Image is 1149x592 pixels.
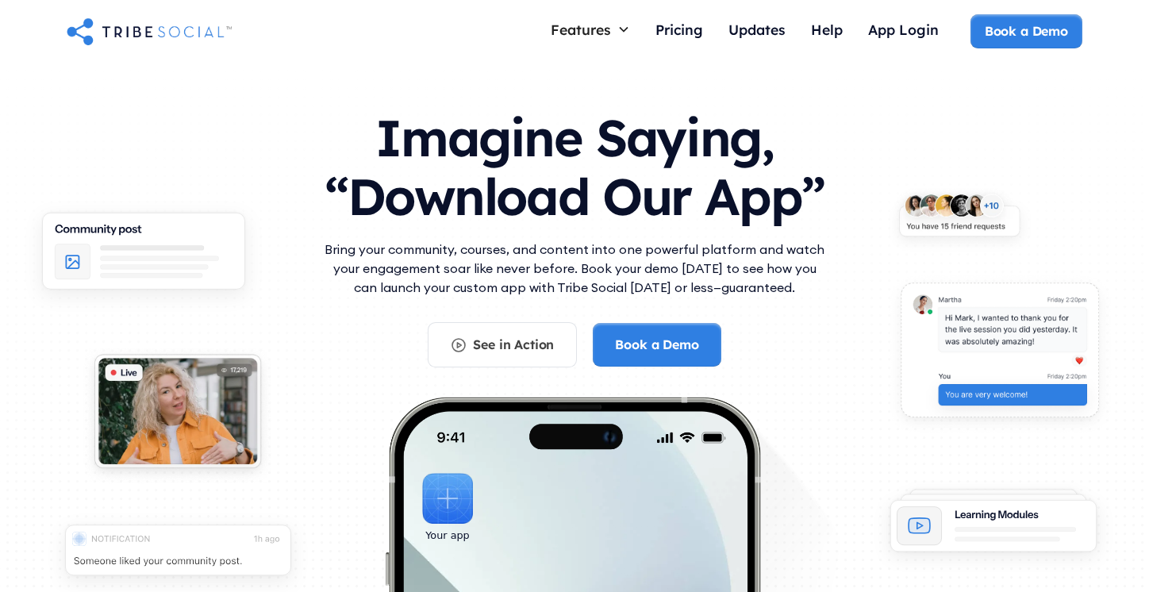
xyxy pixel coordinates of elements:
a: Book a Demo [593,323,721,366]
img: An illustration of New friends requests [885,183,1034,255]
a: home [67,15,232,47]
div: Features [551,21,611,38]
img: An illustration of Learning Modules [873,479,1114,574]
div: App Login [868,21,939,38]
div: See in Action [473,336,554,353]
a: See in Action [428,322,577,367]
div: Updates [728,21,786,38]
a: Pricing [643,14,716,48]
a: Help [798,14,855,48]
p: Bring your community, courses, and content into one powerful platform and watch your engagement s... [321,240,828,297]
img: An illustration of chat [885,271,1115,437]
div: Features [538,14,643,44]
a: Book a Demo [970,14,1082,48]
img: An illustration of Live video [80,344,275,486]
div: Pricing [655,21,703,38]
div: Help [811,21,843,38]
h1: Imagine Saying, “Download Our App” [321,93,828,233]
div: Your app [425,527,469,544]
img: An illustration of Community Feed [23,199,264,313]
a: Updates [716,14,798,48]
a: App Login [855,14,951,48]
